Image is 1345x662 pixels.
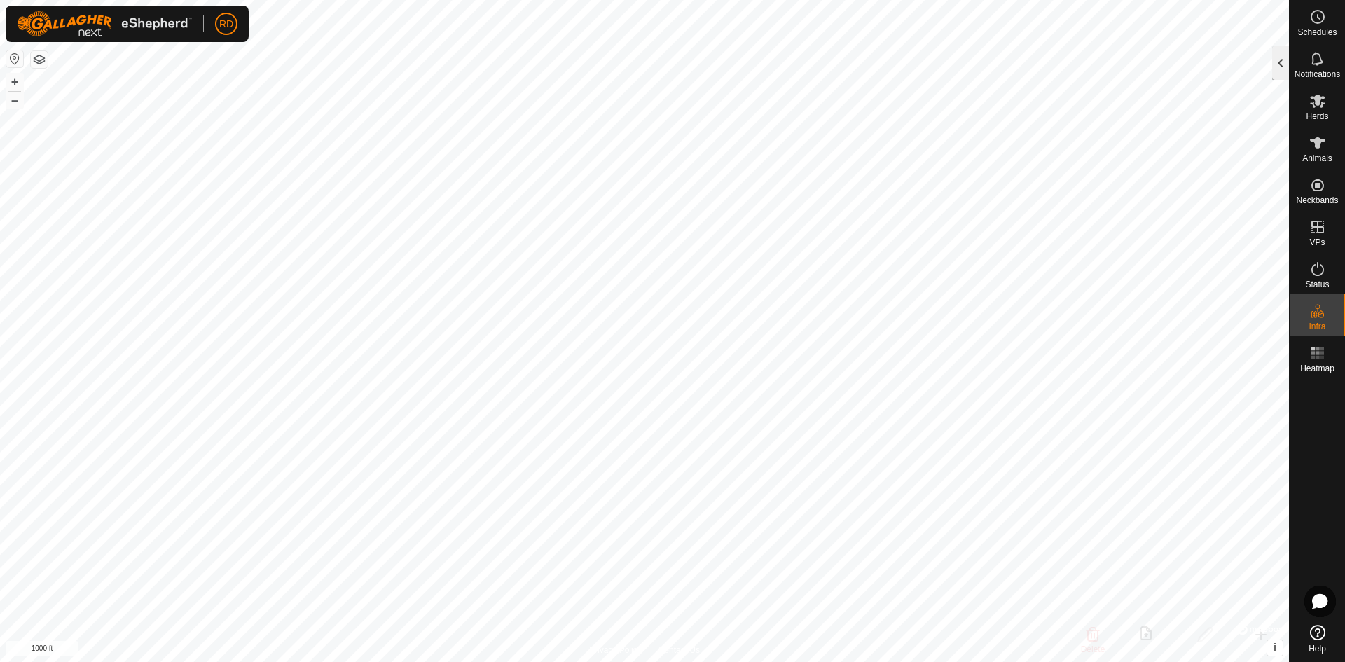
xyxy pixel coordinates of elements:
span: Status [1305,280,1329,289]
button: Map Layers [31,51,48,68]
span: RD [219,17,233,32]
span: i [1274,642,1276,654]
a: Privacy Policy [589,644,642,656]
span: Herds [1306,112,1328,120]
button: Reset Map [6,50,23,67]
button: – [6,92,23,109]
button: i [1267,640,1283,656]
a: Help [1290,619,1345,658]
button: + [6,74,23,90]
span: Animals [1302,154,1332,163]
span: Heatmap [1300,364,1334,373]
span: VPs [1309,238,1325,247]
a: Contact Us [658,644,700,656]
span: Infra [1309,322,1325,331]
span: Notifications [1295,70,1340,78]
img: Gallagher Logo [17,11,192,36]
span: Help [1309,644,1326,653]
span: Schedules [1297,28,1337,36]
span: Neckbands [1296,196,1338,205]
